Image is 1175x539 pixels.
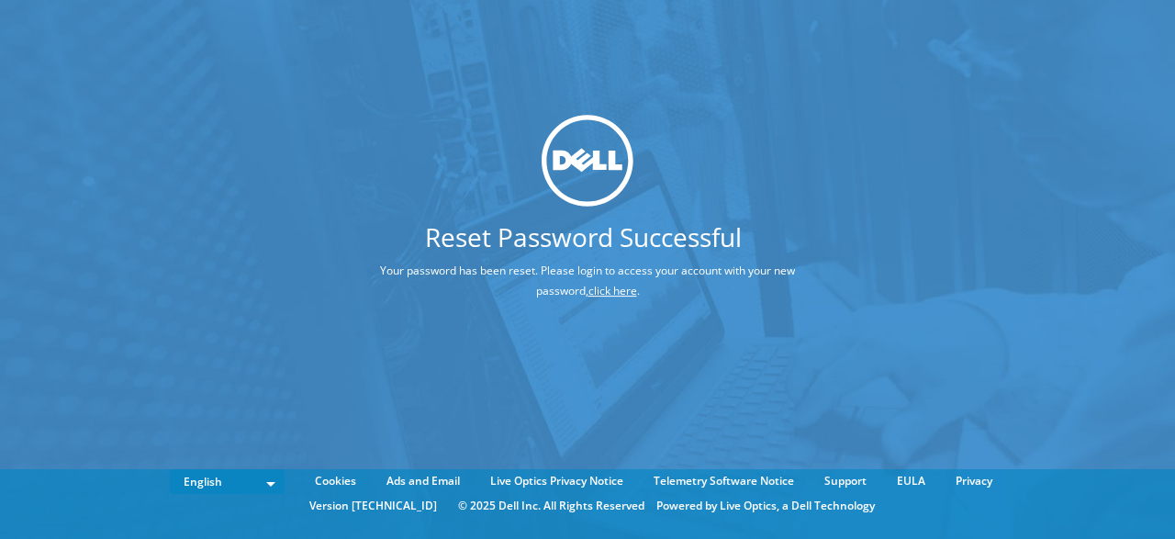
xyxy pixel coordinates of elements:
a: Ads and Email [373,471,474,491]
li: Version [TECHNICAL_ID] [300,496,446,516]
a: Privacy [942,471,1006,491]
a: click here [588,283,637,298]
img: dell_svg_logo.svg [542,115,633,207]
p: Your password has been reset. Please login to access your account with your new password, . [294,261,881,301]
a: Support [811,471,880,491]
li: © 2025 Dell Inc. All Rights Reserved [449,496,654,516]
a: Live Optics Privacy Notice [476,471,637,491]
a: EULA [883,471,939,491]
li: Powered by Live Optics, a Dell Technology [656,496,875,516]
h1: Reset Password Successful [294,224,872,250]
a: Telemetry Software Notice [640,471,808,491]
a: Cookies [301,471,370,491]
